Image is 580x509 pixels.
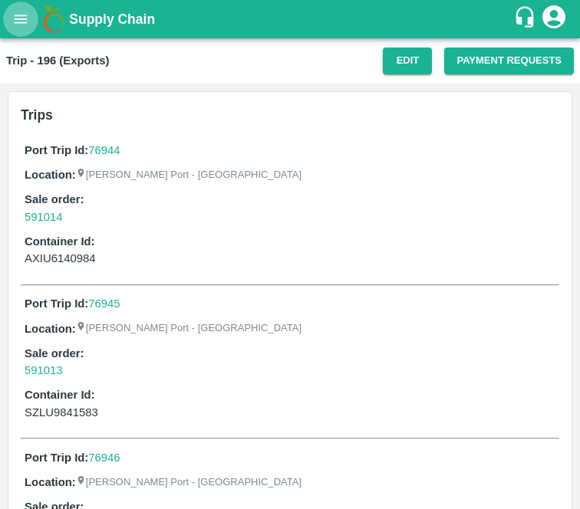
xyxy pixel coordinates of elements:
[6,54,109,67] b: Trip - 196 (Exports)
[69,11,155,27] b: Supply Chain
[25,323,76,335] b: Location:
[383,48,432,74] button: Edit
[25,169,76,181] b: Location:
[540,3,568,35] div: account of current user
[25,452,88,464] b: Port Trip Id:
[513,5,540,33] div: customer-support
[25,250,555,267] div: AXIU6140984
[88,452,120,464] a: 76946
[76,168,302,182] p: [PERSON_NAME] Port - [GEOGRAPHIC_DATA]
[25,362,63,379] a: 591013
[76,321,302,336] p: [PERSON_NAME] Port - [GEOGRAPHIC_DATA]
[25,389,95,401] b: Container Id:
[25,144,88,156] b: Port Trip Id:
[25,235,95,248] b: Container Id:
[444,48,574,74] button: Payment Requests
[25,347,84,360] b: Sale order:
[25,209,63,225] a: 591014
[25,193,84,205] b: Sale order:
[76,475,302,490] p: [PERSON_NAME] Port - [GEOGRAPHIC_DATA]
[25,404,555,421] div: SZLU9841583
[88,297,120,310] a: 76945
[25,297,88,310] b: Port Trip Id:
[88,144,120,156] a: 76944
[69,8,513,30] a: Supply Chain
[3,2,38,37] button: open drawer
[38,4,69,34] img: logo
[21,107,53,123] b: Trips
[25,476,76,488] b: Location:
